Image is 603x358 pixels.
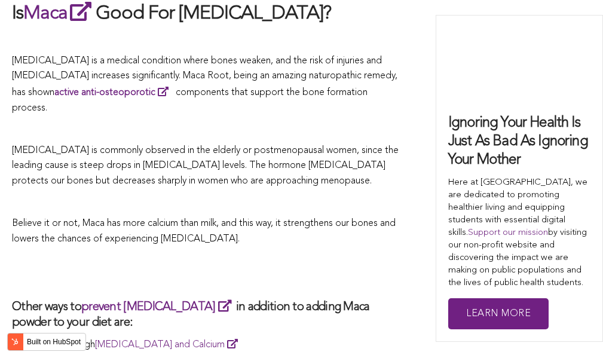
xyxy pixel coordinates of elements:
[448,298,549,330] a: Learn More
[23,4,96,23] a: Maca
[27,336,400,353] p: Getting Enough
[12,146,399,186] span: [MEDICAL_DATA] is commonly observed in the elderly or postmenopausal women, since the leading cau...
[12,56,397,113] span: [MEDICAL_DATA] is a medical condition where bones weaken, and the risk of injuries and [MEDICAL_D...
[54,88,173,97] a: active anti-osteoporotic
[22,334,85,350] label: Built on HubSpot
[12,219,396,244] span: Believe it or not, Maca has more calcium than milk, and this way, it strengthens our bones and lo...
[81,301,236,313] a: prevent [MEDICAL_DATA]
[543,301,603,358] iframe: Chat Widget
[12,298,400,331] h3: Other ways to in addition to adding Maca powder to your diet are:
[8,335,22,349] img: HubSpot sprocket logo
[7,333,86,351] button: Built on HubSpot
[95,340,243,350] a: [MEDICAL_DATA] and Calcium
